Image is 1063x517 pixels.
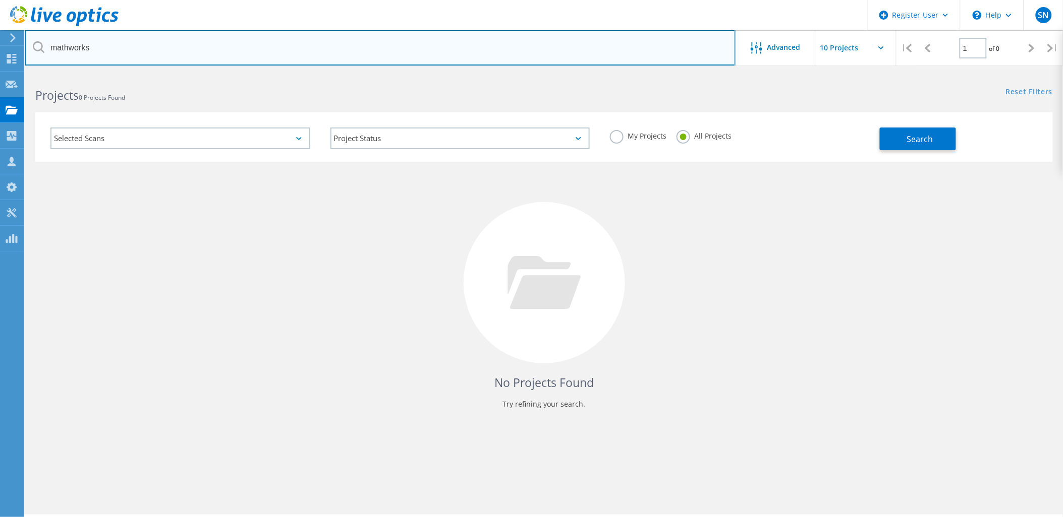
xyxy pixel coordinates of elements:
[1038,11,1049,19] span: SN
[25,30,736,66] input: Search projects by name, owner, ID, company, etc
[45,396,1043,412] p: Try refining your search.
[1042,30,1063,66] div: |
[677,130,732,140] label: All Projects
[10,21,119,28] a: Live Optics Dashboard
[610,130,666,140] label: My Projects
[1006,88,1053,97] a: Reset Filters
[35,87,79,103] b: Projects
[897,30,917,66] div: |
[973,11,982,20] svg: \n
[45,374,1043,391] h4: No Projects Found
[767,44,801,51] span: Advanced
[79,93,125,102] span: 0 Projects Found
[50,127,310,149] div: Selected Scans
[907,134,933,145] span: Search
[330,127,590,149] div: Project Status
[989,44,1000,53] span: of 0
[880,127,956,150] button: Search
